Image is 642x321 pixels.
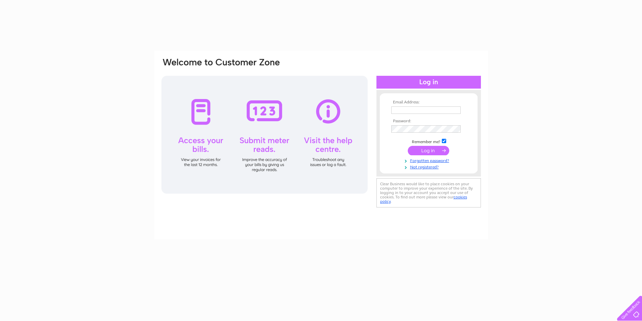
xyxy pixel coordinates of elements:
[376,178,481,207] div: Clear Business would like to place cookies on your computer to improve your experience of the sit...
[391,157,468,163] a: Forgotten password?
[391,163,468,170] a: Not registered?
[380,195,467,204] a: cookies policy
[390,119,468,124] th: Password:
[390,100,468,105] th: Email Address:
[408,146,449,155] input: Submit
[390,138,468,145] td: Remember me?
